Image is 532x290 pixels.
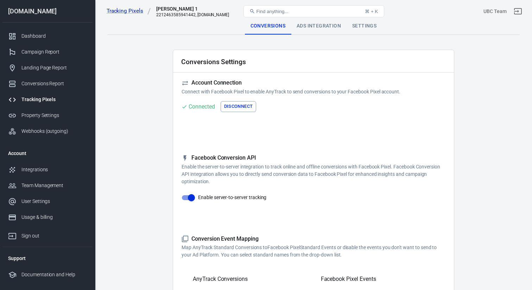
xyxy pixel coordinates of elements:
div: Documentation and Help [21,271,87,278]
a: Sign out [509,3,526,20]
a: Property Settings [2,107,93,123]
div: Jasmine Pixel 1 [156,5,227,12]
a: Team Management [2,178,93,193]
p: Connect with Facebook Pixel to enable AnyTrack to send conversions to your Facebook Pixel account. [182,88,445,95]
div: Settings [347,18,382,35]
li: Support [2,250,93,267]
button: Disconnect [221,101,256,112]
a: Usage & billing [2,209,93,225]
div: Usage & billing [21,214,87,221]
div: Dashboard [21,32,87,40]
h5: AnyTrack Conversions [193,276,248,283]
div: Team Management [21,182,87,189]
p: Map AnyTrack Standard Conversions to Facebook Pixel Standard Events or disable the events you don... [182,244,445,259]
div: Conversions Report [21,80,87,87]
div: Connected [189,102,215,111]
h5: Conversion Event Mapping [182,235,445,243]
a: Landing Page Report [2,60,93,76]
div: Webhooks (outgoing) [21,128,87,135]
a: Webhooks (outgoing) [2,123,93,139]
button: Find anything...⌘ + K [243,5,384,17]
div: Ads Integration [291,18,347,35]
h2: Conversions Settings [181,58,246,66]
a: Sign out [2,225,93,244]
div: User Settings [21,198,87,205]
div: [DOMAIN_NAME] [2,8,93,14]
a: Dashboard [2,28,93,44]
a: Tracking Pixels [107,7,151,15]
h5: Facebook Pixel Events [321,276,434,283]
div: Landing Page Report [21,64,87,72]
a: Conversions Report [2,76,93,92]
h5: Account Connection [182,79,445,87]
a: User Settings [2,193,93,209]
div: Conversions [245,18,291,35]
h5: Facebook Conversion API [182,154,445,162]
p: Enable the server-to-server integration to track online and offline conversions with Facebook Pix... [182,163,445,185]
a: Integrations [2,162,93,178]
div: Account id: f94l6qZq [483,8,507,15]
span: Find anything... [256,9,289,14]
a: Tracking Pixels [2,92,93,107]
div: 2212463585941442, theultimatebrandingcourse.com [156,12,229,17]
div: Property Settings [21,112,87,119]
div: Sign out [21,232,87,240]
a: Campaign Report [2,44,93,60]
div: Tracking Pixels [21,96,87,103]
div: ⌘ + K [365,9,378,14]
span: Enable server-to-server tracking [198,194,266,201]
li: Account [2,145,93,162]
div: Integrations [21,166,87,173]
div: Campaign Report [21,48,87,56]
